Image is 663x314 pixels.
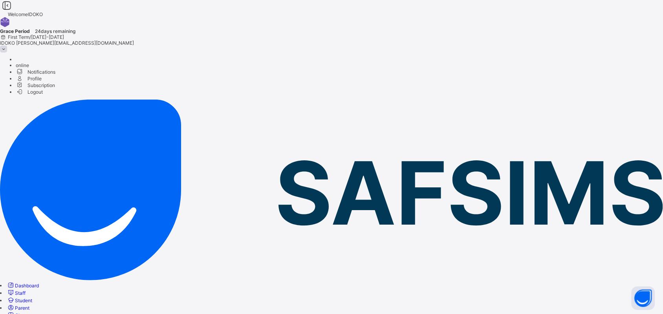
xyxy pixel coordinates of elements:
span: Student [15,298,32,303]
span: Dashboard [15,283,39,289]
span: Notifications [16,68,55,76]
a: Dashboard [7,283,39,289]
li: dropdown-list-item-text-3 [16,68,663,75]
li: dropdown-list-item-text-4 [16,75,663,82]
a: Student [7,298,32,303]
a: Staff [7,290,26,296]
li: dropdown-list-item-null-0 [16,56,663,62]
span: Subscription [16,82,55,88]
span: online [16,62,29,68]
button: Open asap [632,287,655,310]
a: Parent [7,305,29,311]
span: 24 days remaining [35,28,75,34]
span: Welcome IDOKO [8,11,43,17]
li: dropdown-list-item-null-2 [16,62,663,68]
span: Logout [16,88,43,96]
span: Staff [15,290,26,296]
span: Profile [16,74,42,83]
span: [EMAIL_ADDRESS][DOMAIN_NAME] [54,40,134,46]
li: dropdown-list-item-buttom-7 [16,88,663,95]
li: dropdown-list-item-null-6 [16,82,663,88]
span: Parent [15,305,29,311]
